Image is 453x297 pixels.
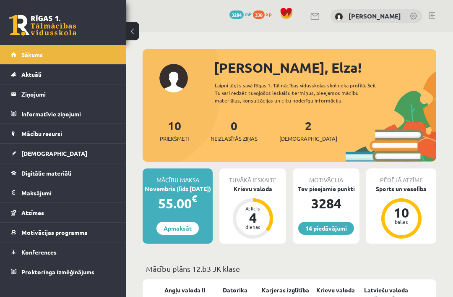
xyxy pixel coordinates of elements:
a: [DEMOGRAPHIC_DATA] [11,144,115,163]
legend: Maksājumi [21,183,115,202]
div: Laipni lūgts savā Rīgas 1. Tālmācības vidusskolas skolnieka profilā. Šeit Tu vari redzēt tuvojošo... [215,81,391,104]
a: Sākums [11,45,115,64]
span: Atzīmes [21,209,44,216]
span: xp [266,11,271,17]
a: Informatīvie ziņojumi [11,104,115,124]
span: Konferences [21,248,57,256]
span: 338 [253,11,265,19]
a: [PERSON_NAME] [349,12,401,20]
a: 3284 mP [229,11,252,17]
legend: Informatīvie ziņojumi [21,104,115,124]
a: Karjeras izglītība [262,286,309,294]
a: Atzīmes [11,203,115,222]
div: Motivācija [293,168,359,184]
span: mP [245,11,252,17]
a: Sports un veselība 10 balles [366,184,436,240]
a: Digitālie materiāli [11,163,115,183]
a: Maksājumi [11,183,115,202]
div: Krievu valoda [219,184,286,193]
div: [PERSON_NAME], Elza! [214,58,436,78]
span: 3284 [229,11,244,19]
span: Digitālie materiāli [21,169,71,177]
a: Mācību resursi [11,124,115,143]
a: Datorika [223,286,247,294]
legend: Ziņojumi [21,84,115,104]
div: Pēdējā atzīme [366,168,436,184]
span: Neizlasītās ziņas [211,134,258,143]
a: 338 xp [253,11,276,17]
span: [DEMOGRAPHIC_DATA] [279,134,337,143]
div: Tuvākā ieskaite [219,168,286,184]
div: Novembris (līdz [DATE]) [143,184,213,193]
a: Krievu valoda Atlicis 4 dienas [219,184,286,240]
span: Priekšmeti [160,134,189,143]
a: 14 piedāvājumi [298,222,354,235]
a: Krievu valoda [316,286,355,294]
div: 10 [389,206,414,219]
a: 10Priekšmeti [160,118,189,143]
span: [DEMOGRAPHIC_DATA] [21,150,87,157]
a: Aktuāli [11,65,115,84]
span: Motivācijas programma [21,229,88,236]
a: Angļu valoda II [164,286,205,294]
p: Mācību plāns 12.b3 JK klase [146,263,433,274]
div: Tev pieejamie punkti [293,184,359,193]
div: Mācību maksa [143,168,213,184]
a: 2[DEMOGRAPHIC_DATA] [279,118,337,143]
img: Elza Petrova [335,13,343,21]
div: Atlicis [240,206,266,211]
div: 55.00 [143,193,213,213]
div: balles [389,219,414,224]
div: Sports un veselība [366,184,436,193]
div: dienas [240,224,266,229]
span: Mācību resursi [21,130,62,137]
a: Konferences [11,242,115,262]
a: 0Neizlasītās ziņas [211,118,258,143]
a: Motivācijas programma [11,223,115,242]
span: Proktoringa izmēģinājums [21,268,94,276]
div: 4 [240,211,266,224]
span: Aktuāli [21,71,42,78]
span: € [192,192,197,205]
a: Apmaksāt [156,222,199,235]
a: Rīgas 1. Tālmācības vidusskola [9,15,76,36]
a: Proktoringa izmēģinājums [11,262,115,281]
div: 3284 [293,193,359,213]
span: Sākums [21,51,43,58]
a: Ziņojumi [11,84,115,104]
